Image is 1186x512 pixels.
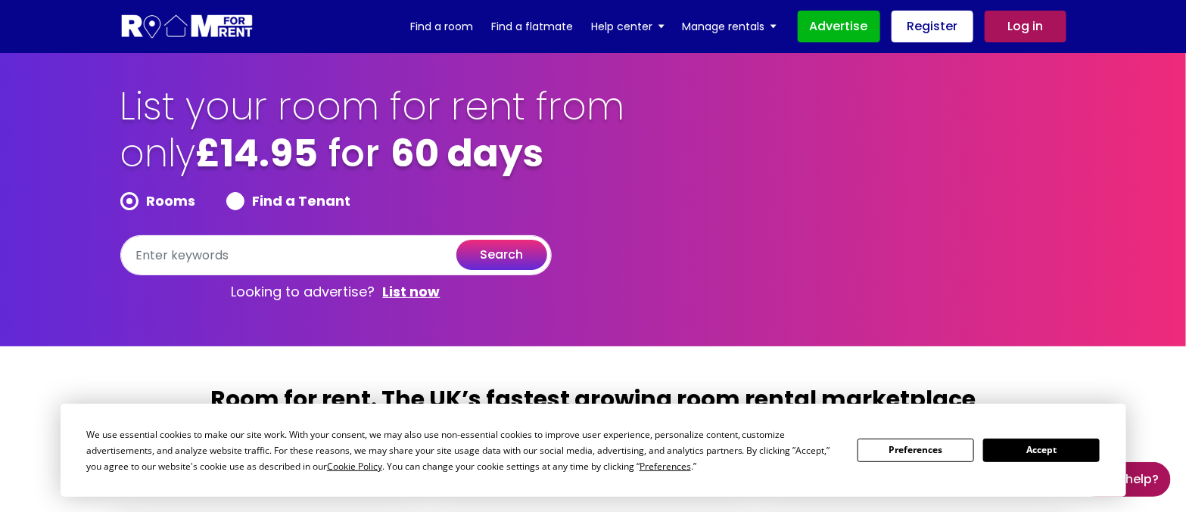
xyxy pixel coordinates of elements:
[206,384,981,425] h2: Room for rent. The UK’s fastest growing room rental marketplace
[411,15,474,38] a: Find a room
[640,460,691,473] span: Preferences
[226,192,351,210] label: Find a Tenant
[592,15,665,38] a: Help center
[120,275,552,309] p: Looking to advertise?
[120,192,196,210] label: Rooms
[983,439,1100,462] button: Accept
[120,235,552,275] input: Enter keywords
[858,439,974,462] button: Preferences
[61,404,1126,497] div: Cookie Consent Prompt
[120,83,627,192] h1: List your room for rent from only
[383,283,440,301] a: List now
[798,11,880,42] a: Advertise
[196,126,319,180] b: £14.95
[391,126,544,180] b: 60 days
[683,15,777,38] a: Manage rentals
[327,460,382,473] span: Cookie Policy
[456,240,547,270] button: search
[892,11,973,42] a: Register
[329,126,381,180] span: for
[120,13,254,41] img: Logo for Room for Rent, featuring a welcoming design with a house icon and modern typography
[492,15,574,38] a: Find a flatmate
[985,11,1066,42] a: Log in
[86,427,839,474] div: We use essential cookies to make our site work. With your consent, we may also use non-essential ...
